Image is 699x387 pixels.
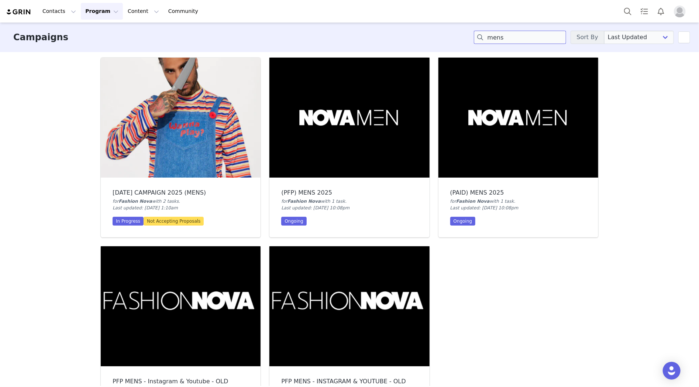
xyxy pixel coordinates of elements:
div: (PFP) MENS 2025 [281,189,417,196]
h3: Campaigns [13,31,68,44]
img: PFP MENS - INSTAGRAM & YOUTUBE - OLD [269,246,429,366]
a: Tasks [636,3,652,20]
img: HALLOWEEN CAMPAIGN 2025 (MENS) [101,58,261,178]
div: Last updated: [DATE] 1:10am [113,205,249,211]
span: Fashion Nova [119,199,152,204]
div: Ongoing [450,217,476,226]
div: Last updated: [DATE] 10:08pm [450,205,586,211]
button: Notifications [653,3,669,20]
div: Not Accepting Proposals [144,217,204,226]
div: (PAID) MENS 2025 [450,189,586,196]
div: Last updated: [DATE] 10:08pm [281,205,417,211]
div: In Progress [113,217,144,226]
div: [DATE] CAMPAIGN 2025 (MENS) [113,189,249,196]
div: PFP MENS - INSTAGRAM & YOUTUBE - OLD [281,378,417,385]
a: Community [164,3,206,20]
img: (PFP) MENS 2025 [269,58,429,178]
button: Profile [669,6,693,17]
div: Open Intercom Messenger [663,362,681,380]
button: Contacts [38,3,80,20]
img: placeholder-profile.jpg [674,6,686,17]
input: Search campaigns [474,31,566,44]
div: for with 1 task . [450,198,586,205]
div: Ongoing [281,217,307,226]
div: for with 1 task . [281,198,417,205]
div: for with 2 task . [113,198,249,205]
button: Content [123,3,163,20]
span: s [176,199,179,204]
span: Fashion Nova [287,199,321,204]
button: Program [81,3,123,20]
img: grin logo [6,8,32,16]
span: Fashion Nova [456,199,490,204]
img: (PAID) MENS 2025 [438,58,598,178]
img: PFP MENS - Instagram & Youtube - OLD [101,246,261,366]
div: PFP MENS - Instagram & Youtube - OLD [113,378,249,385]
button: Search [620,3,636,20]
